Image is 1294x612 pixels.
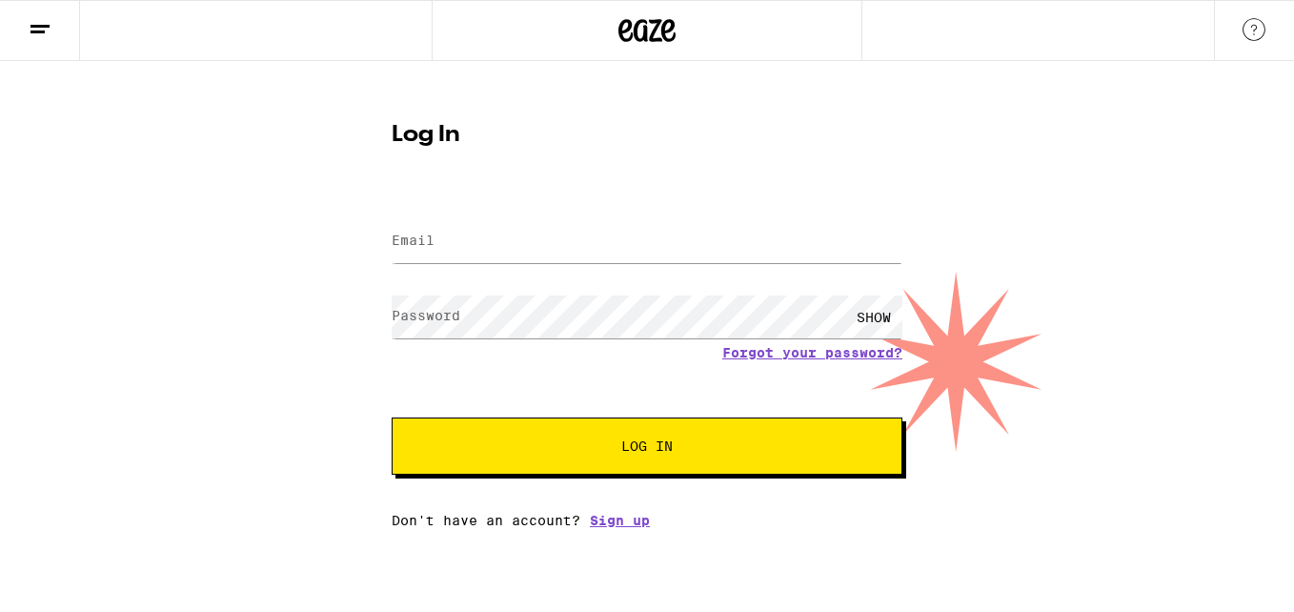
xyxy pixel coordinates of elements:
input: Email [392,220,902,263]
a: Forgot your password? [722,345,902,360]
div: SHOW [845,296,902,338]
label: Email [392,233,435,248]
a: Sign up [590,513,650,528]
button: Log In [392,418,902,475]
span: Log In [621,439,673,453]
h1: Log In [392,124,902,147]
label: Password [392,308,460,323]
div: Don't have an account? [392,513,902,528]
